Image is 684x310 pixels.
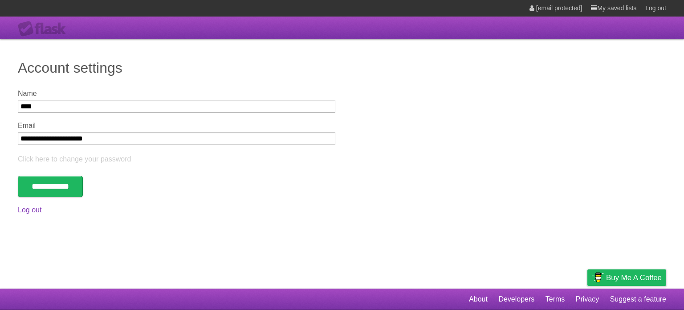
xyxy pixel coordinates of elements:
[606,270,662,285] span: Buy me a coffee
[610,291,666,308] a: Suggest a feature
[18,122,335,130] label: Email
[546,291,565,308] a: Terms
[18,57,666,79] h1: Account settings
[18,206,41,214] a: Log out
[18,90,335,98] label: Name
[587,269,666,286] a: Buy me a coffee
[498,291,534,308] a: Developers
[18,155,131,163] a: Click here to change your password
[592,270,604,285] img: Buy me a coffee
[536,4,582,12] span: [email protected]
[469,291,488,308] a: About
[576,291,599,308] a: Privacy
[18,21,71,37] div: Flask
